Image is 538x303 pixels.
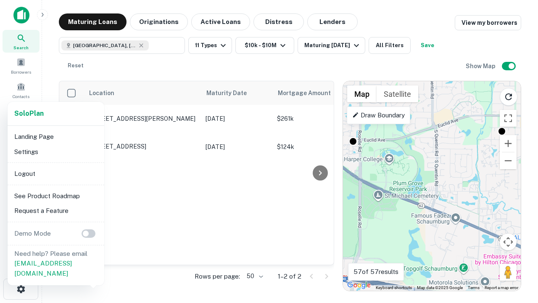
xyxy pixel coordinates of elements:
li: See Product Roadmap [11,189,101,204]
p: Need help? Please email [14,249,98,279]
li: Settings [11,144,101,159]
li: Logout [11,166,101,181]
li: Landing Page [11,129,101,144]
a: [EMAIL_ADDRESS][DOMAIN_NAME] [14,260,72,277]
a: SoloPlan [14,109,44,119]
iframe: Chat Widget [496,236,538,276]
strong: Solo Plan [14,109,44,117]
p: Demo Mode [11,229,54,239]
li: Request a Feature [11,203,101,218]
